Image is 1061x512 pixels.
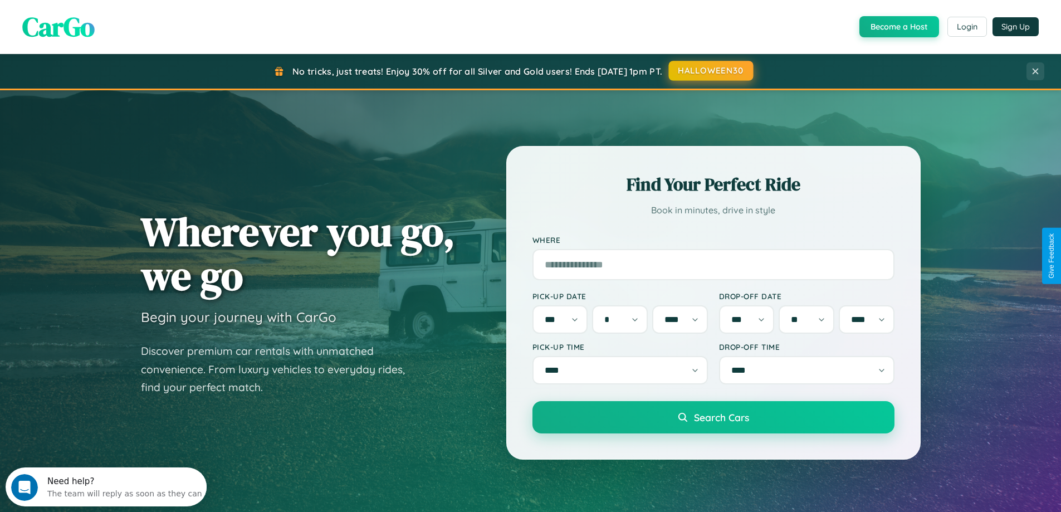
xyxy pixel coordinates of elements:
[719,291,894,301] label: Drop-off Date
[532,401,894,433] button: Search Cars
[42,9,197,18] div: Need help?
[532,235,894,245] label: Where
[141,209,455,298] h1: Wherever you go, we go
[532,202,894,218] p: Book in minutes, drive in style
[532,342,708,352] label: Pick-up Time
[292,66,662,77] span: No tricks, just treats! Enjoy 30% off for all Silver and Gold users! Ends [DATE] 1pm PT.
[992,17,1039,36] button: Sign Up
[11,474,38,501] iframe: Intercom live chat
[532,172,894,197] h2: Find Your Perfect Ride
[141,309,336,325] h3: Begin your journey with CarGo
[947,17,987,37] button: Login
[669,61,754,81] button: HALLOWEEN30
[4,4,207,35] div: Open Intercom Messenger
[719,342,894,352] label: Drop-off Time
[859,16,939,37] button: Become a Host
[141,342,419,397] p: Discover premium car rentals with unmatched convenience. From luxury vehicles to everyday rides, ...
[22,8,95,45] span: CarGo
[532,291,708,301] label: Pick-up Date
[694,411,749,423] span: Search Cars
[42,18,197,30] div: The team will reply as soon as they can
[1048,233,1055,279] div: Give Feedback
[6,467,207,506] iframe: Intercom live chat discovery launcher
